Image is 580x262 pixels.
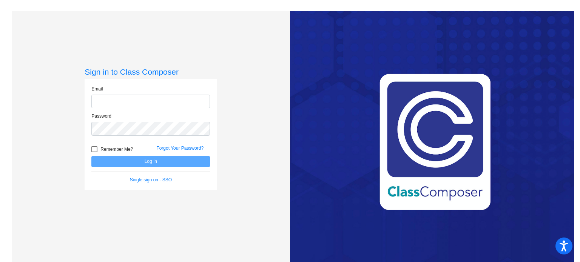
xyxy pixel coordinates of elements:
[156,146,204,151] a: Forgot Your Password?
[91,156,210,167] button: Log In
[91,113,111,120] label: Password
[85,67,217,77] h3: Sign in to Class Composer
[91,86,103,92] label: Email
[100,145,133,154] span: Remember Me?
[130,177,172,182] a: Single sign on - SSO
